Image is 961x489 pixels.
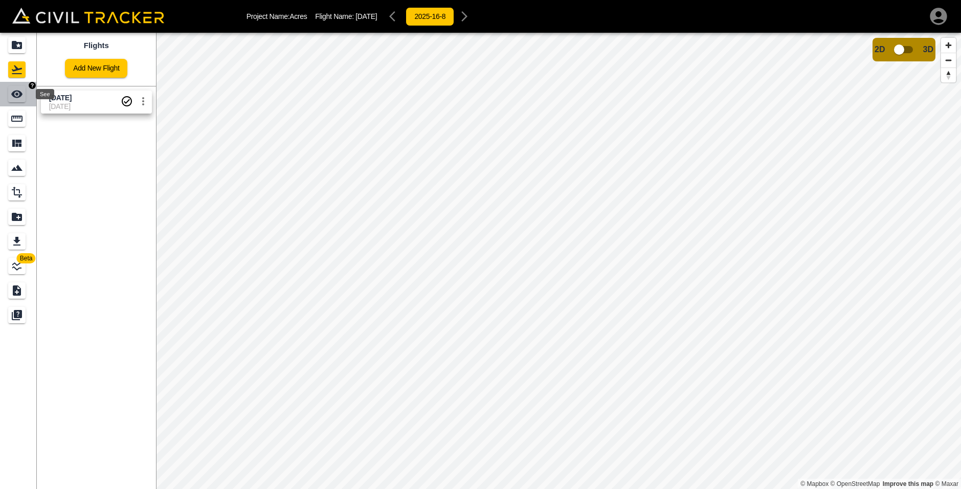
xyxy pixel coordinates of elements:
[941,53,956,68] button: Zoom out
[800,480,829,487] a: Mapbox
[883,480,933,487] a: Map feedback
[36,89,54,99] div: See
[355,12,377,20] span: [DATE]
[935,480,958,487] a: Maxar
[12,8,164,24] img: Civil Tracker
[406,7,454,26] button: 2025-16-8
[247,12,307,20] p: Project Name: Acres
[315,12,377,20] p: Flight Name:
[941,38,956,53] button: Zoom in
[156,33,961,489] canvas: Map
[875,45,885,54] span: 2D
[923,45,933,54] span: 3D
[941,68,956,82] button: Reset bearing to north
[831,480,880,487] a: OpenStreetMap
